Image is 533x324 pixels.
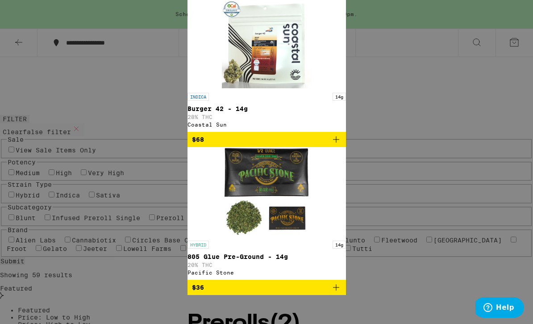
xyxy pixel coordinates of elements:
[187,280,346,295] button: Add to bag
[187,122,346,127] div: Coastal Sun
[192,284,204,291] span: $36
[187,132,346,147] button: Add to bag
[222,147,311,236] img: Pacific Stone - 805 Glue Pre-Ground - 14g
[187,241,209,249] p: HYBRID
[333,93,346,101] p: 14g
[333,241,346,249] p: 14g
[187,262,346,268] p: 20% THC
[187,93,209,101] p: INDICA
[187,270,346,275] div: Pacific Stone
[187,147,346,280] a: Open page for 805 Glue Pre-Ground - 14g from Pacific Stone
[187,114,346,120] p: 28% THC
[187,105,346,112] p: Burger 42 - 14g
[192,136,204,143] span: $68
[187,253,346,260] p: 805 Glue Pre-Ground - 14g
[475,297,524,320] iframe: Opens a widget where you can find more information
